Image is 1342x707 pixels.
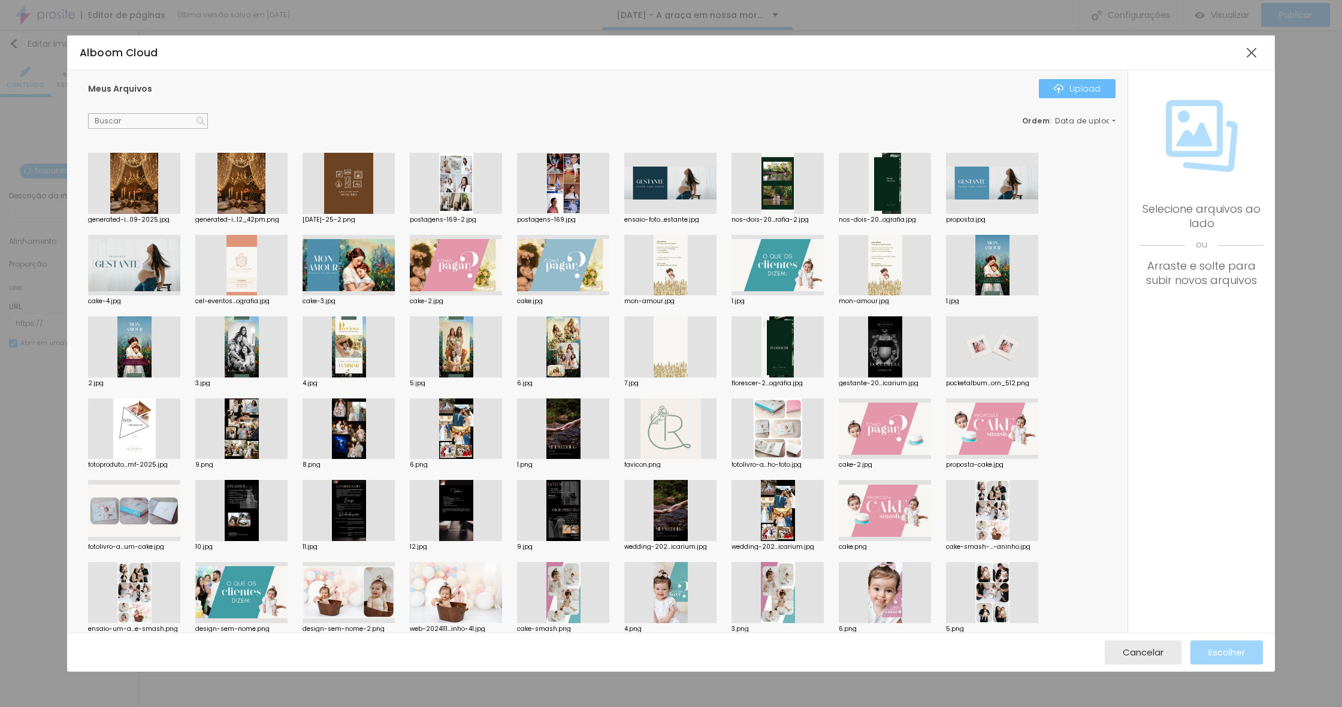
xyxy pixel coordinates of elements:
span: Data de upload [1055,117,1117,125]
div: 2.jpg [88,380,180,386]
div: cake.png [839,544,931,550]
div: ensaio-um-a...e-smash.png [88,626,180,632]
div: nos-dois-20...rafia-2.jpg [732,217,824,223]
div: wedding-202...icarium.jpg [732,544,824,550]
div: cake-2.jpg [839,462,931,468]
div: Upload [1054,84,1101,93]
div: cake-3.jpg [303,298,395,304]
div: cake-smash.png [517,626,609,632]
div: mon-amour.jpg [839,298,931,304]
div: 9.jpg [517,544,609,550]
div: Selecione arquivos ao lado Arraste e solte para subir novos arquivos [1140,202,1263,288]
div: 7.jpg [624,380,717,386]
div: 4.jpg [303,380,395,386]
div: favicon.png [624,462,717,468]
div: web-2024111...inho-41.jpg [410,626,502,632]
div: cake-4.jpg [88,298,180,304]
div: fotoproduto...mf-2025.jpg [88,462,180,468]
div: : [1022,117,1116,125]
div: nos-dois-20...ografia.jpg [839,217,931,223]
div: 1.jpg [732,298,824,304]
div: postagens-169-2.jpg [410,217,502,223]
input: Buscar [88,113,208,129]
span: Cancelar [1123,647,1163,657]
div: proposta.jpg [946,217,1038,223]
button: Cancelar [1105,640,1181,664]
div: generated-i...09-2025.jpg [88,217,180,223]
div: 1.png [517,462,609,468]
img: Icone [1054,84,1063,93]
div: 5.jpg [410,380,502,386]
div: 1.jpg [946,298,1038,304]
div: design-sem-nome.png [195,626,288,632]
div: design-sem-nome-2.png [303,626,395,632]
div: 6.png [839,626,931,632]
div: [DATE]-25-2.png [303,217,395,223]
div: 9.png [195,462,288,468]
div: postagens-169.jpg [517,217,609,223]
div: florescer-2...ografia.jpg [732,380,824,386]
img: Icone [197,117,205,125]
div: 3.png [732,626,824,632]
div: cake-2.jpg [410,298,502,304]
div: 6.png [410,462,502,468]
div: 11.jpg [303,544,395,550]
div: pocketalbum...orn_512.png [946,380,1038,386]
div: gestante-20...icarium.jpg [839,380,931,386]
div: wedding-202...icarium.jpg [624,544,717,550]
span: Ordem [1022,116,1050,126]
div: 6.jpg [517,380,609,386]
button: Escolher [1190,640,1263,664]
div: 8.png [303,462,395,468]
div: cake.jpg [517,298,609,304]
div: 3.jpg [195,380,288,386]
span: Escolher [1208,647,1245,657]
div: 10.jpg [195,544,288,550]
div: cel-eventos...ografia.jpg [195,298,288,304]
div: ensaio-foto...estante.jpg [624,217,717,223]
div: proposta-cake.jpg [946,462,1038,468]
div: fotolivro-a...um-cake.jpg [88,544,180,550]
img: Icone [1166,100,1238,172]
div: cake-smash-...-aninho.jpg [946,544,1038,550]
span: ou [1140,231,1263,259]
div: generated-i...12_42pm.png [195,217,288,223]
span: Meus Arquivos [88,83,152,95]
div: 4.png [624,626,717,632]
div: 5.png [946,626,1038,632]
div: mon-amour.jpg [624,298,717,304]
span: Alboom Cloud [80,46,158,60]
button: IconeUpload [1039,79,1116,98]
div: fotolivro-a...ho-foto.jpg [732,462,824,468]
div: 12.jpg [410,544,502,550]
